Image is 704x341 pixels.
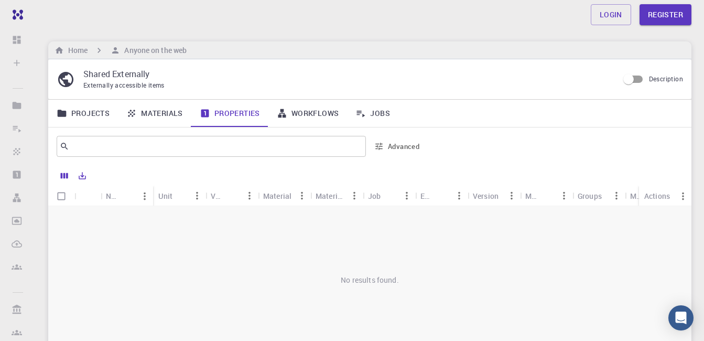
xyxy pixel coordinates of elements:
[520,186,572,206] div: Model
[368,186,381,206] div: Job
[503,187,520,204] button: Menu
[52,45,189,56] nav: breadcrumb
[83,68,610,80] p: Shared Externally
[347,100,398,127] a: Jobs
[211,186,224,206] div: Value
[56,167,73,184] button: Columns
[106,186,120,206] div: Name
[644,186,670,206] div: Actions
[118,100,191,127] a: Materials
[120,188,136,205] button: Sort
[420,186,434,206] div: Engine
[363,186,415,206] div: Job
[572,186,625,206] div: Groups
[74,186,101,206] div: Icon
[370,138,425,155] button: Advanced
[451,187,468,204] button: Menu
[241,187,258,204] button: Menu
[158,186,173,206] div: Unit
[73,167,91,184] button: Export
[8,9,23,20] img: logo
[415,186,468,206] div: Engine
[668,305,694,331] div: Open Intercom Messenger
[649,74,683,83] span: Description
[640,4,691,25] a: Register
[556,187,572,204] button: Menu
[101,186,153,206] div: Name
[294,187,310,204] button: Menu
[83,81,165,89] span: Externally accessible items
[224,187,241,204] button: Sort
[608,187,625,204] button: Menu
[120,45,187,56] h6: Anyone on the web
[591,4,631,25] a: Login
[630,186,644,206] div: Method
[258,186,310,206] div: Material
[578,186,602,206] div: Groups
[468,186,520,206] div: Version
[346,187,363,204] button: Menu
[263,186,291,206] div: Material
[64,45,88,56] h6: Home
[189,187,205,204] button: Menu
[539,187,556,204] button: Sort
[675,188,691,205] button: Menu
[525,186,539,206] div: Model
[310,186,363,206] div: Material Formula
[639,186,691,206] div: Actions
[316,186,346,206] div: Material Formula
[136,188,153,205] button: Menu
[191,100,268,127] a: Properties
[434,187,451,204] button: Sort
[268,100,348,127] a: Workflows
[153,186,205,206] div: Unit
[205,186,258,206] div: Value
[398,187,415,204] button: Menu
[48,100,118,127] a: Projects
[473,186,499,206] div: Version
